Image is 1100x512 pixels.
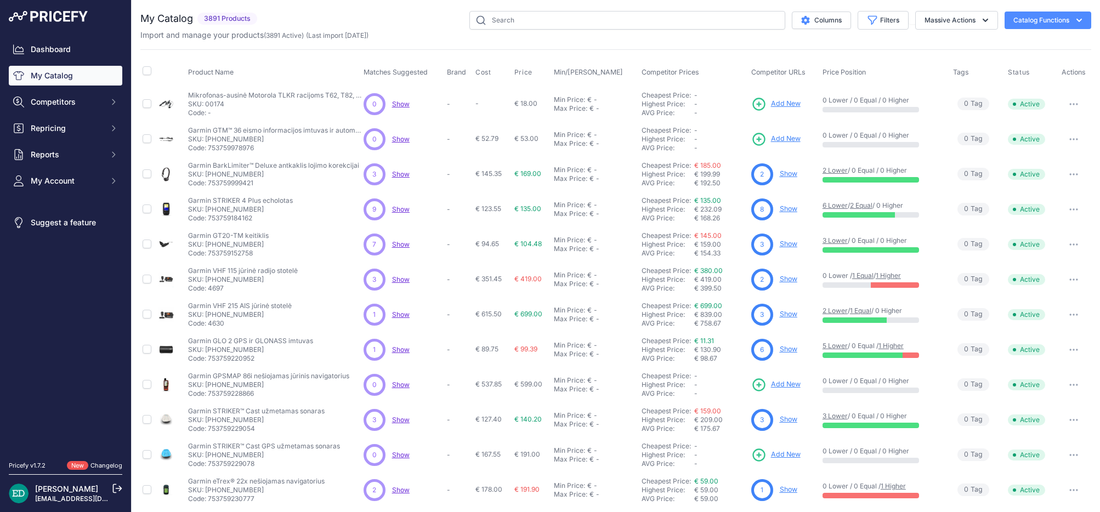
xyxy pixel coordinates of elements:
[392,240,410,248] span: Show
[964,344,968,355] span: 0
[760,240,764,249] span: 3
[188,214,293,223] p: Code: 753759184162
[587,236,592,244] div: €
[188,68,234,76] span: Product Name
[694,126,698,134] span: -
[392,380,410,389] span: Show
[751,96,801,112] a: Add New
[694,109,698,117] span: -
[694,266,723,275] a: € 380.00
[589,315,594,323] div: €
[592,201,597,209] div: -
[9,213,122,232] a: Suggest a feature
[780,204,797,213] a: Show
[188,109,364,117] p: Code: -
[392,205,410,213] a: Show
[188,231,269,240] p: Garmin GT20-TM keitiklis
[392,345,410,354] a: Show
[694,310,722,318] span: € 839.00
[1008,134,1045,145] span: Active
[392,310,410,318] a: Show
[514,68,535,77] button: Price
[1062,68,1086,76] span: Actions
[475,68,493,77] button: Cost
[373,345,376,355] span: 1
[780,415,797,423] a: Show
[188,240,269,249] p: SKU: [PHONE_NUMBER]
[514,204,541,213] span: € 135.00
[554,280,587,288] div: Max Price:
[90,462,122,469] a: Changelog
[188,337,313,345] p: Garmin GLO 2 GPS ir GLONASS imtuvas
[9,39,122,59] a: Dashboard
[587,306,592,315] div: €
[594,209,599,218] div: -
[475,169,502,178] span: € 145.35
[447,345,471,354] p: -
[392,275,410,283] a: Show
[760,275,764,285] span: 2
[140,30,368,41] p: Import and manage your products
[372,204,376,214] span: 9
[751,68,806,76] span: Competitor URLs
[188,179,359,187] p: Code: 753759999421
[31,149,103,160] span: Reports
[760,310,764,320] span: 3
[373,310,376,320] span: 1
[642,372,691,380] a: Cheapest Price:
[823,68,866,76] span: Price Position
[642,144,694,152] div: AVG Price:
[188,100,364,109] p: SKU: 00174
[642,179,694,187] div: AVG Price:
[642,310,694,319] div: Highest Price:
[694,205,722,213] span: € 232.09
[823,306,848,315] a: 2 Lower
[372,169,376,179] span: 3
[475,99,479,107] span: -
[589,174,594,183] div: €
[642,126,691,134] a: Cheapest Price:
[264,31,304,39] span: ( )
[392,416,410,424] a: Show
[957,98,989,110] span: Tag
[306,31,368,39] span: (Last import [DATE])
[447,170,471,179] p: -
[858,11,909,30] button: Filters
[475,204,501,213] span: € 123.55
[850,201,872,209] a: 2 Equal
[964,309,968,320] span: 0
[592,166,597,174] div: -
[694,161,721,169] a: € 185.00
[823,201,943,210] p: / / 0 Higher
[642,231,691,240] a: Cheapest Price:
[140,11,193,26] h2: My Catalog
[372,275,376,285] span: 3
[694,196,721,204] a: € 135.00
[592,376,597,385] div: -
[197,13,257,25] span: 3891 Products
[881,482,906,490] a: 1 Higher
[372,380,377,390] span: 0
[587,95,592,104] div: €
[694,372,698,380] span: -
[642,240,694,249] div: Highest Price:
[642,100,694,109] div: Highest Price:
[592,130,597,139] div: -
[964,204,968,214] span: 0
[642,205,694,214] div: Highest Price:
[592,341,597,350] div: -
[31,175,103,186] span: My Account
[592,236,597,244] div: -
[953,68,969,76] span: Tags
[188,372,349,380] p: Garmin GPSMAP 86i nešiojamas jūrinis navigatorius
[694,337,714,345] a: € 11.31
[694,144,698,152] span: -
[188,345,313,354] p: SKU: [PHONE_NUMBER]
[475,134,498,143] span: € 52.79
[1008,204,1045,215] span: Active
[642,337,691,345] a: Cheapest Price:
[823,412,848,420] a: 3 Lower
[592,95,597,104] div: -
[392,135,410,143] span: Show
